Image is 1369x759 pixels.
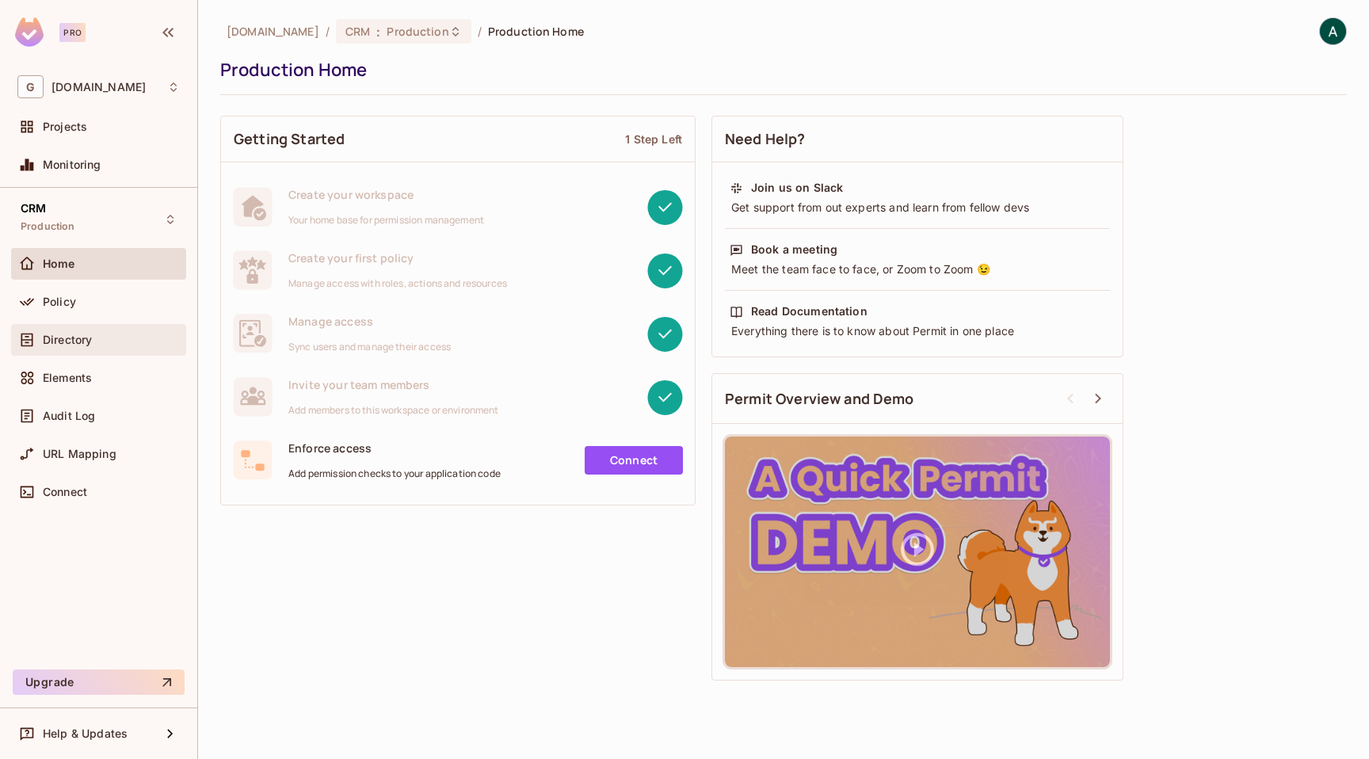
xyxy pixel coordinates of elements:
[488,24,584,39] span: Production Home
[288,441,501,456] span: Enforce access
[585,446,683,475] a: Connect
[234,129,345,149] span: Getting Started
[17,75,44,98] span: G
[13,669,185,695] button: Upgrade
[326,24,330,39] li: /
[43,727,128,740] span: Help & Updates
[288,467,501,480] span: Add permission checks to your application code
[220,58,1339,82] div: Production Home
[288,377,499,392] span: Invite your team members
[59,23,86,42] div: Pro
[376,25,381,38] span: :
[43,334,92,346] span: Directory
[21,202,46,215] span: CRM
[288,277,507,290] span: Manage access with roles, actions and resources
[43,486,87,498] span: Connect
[288,404,499,417] span: Add members to this workspace or environment
[1320,18,1346,44] img: Arpit Agrawal
[21,220,75,233] span: Production
[227,24,319,39] span: the active workspace
[730,261,1105,277] div: Meet the team face to face, or Zoom to Zoom 😉
[725,129,806,149] span: Need Help?
[751,303,868,319] div: Read Documentation
[43,158,101,171] span: Monitoring
[51,81,146,93] span: Workspace: gameskraft.com
[288,214,484,227] span: Your home base for permission management
[625,132,682,147] div: 1 Step Left
[15,17,44,47] img: SReyMgAAAABJRU5ErkJggg==
[730,200,1105,215] div: Get support from out experts and learn from fellow devs
[43,372,92,384] span: Elements
[730,323,1105,339] div: Everything there is to know about Permit in one place
[43,296,76,308] span: Policy
[387,24,448,39] span: Production
[43,120,87,133] span: Projects
[43,448,116,460] span: URL Mapping
[288,314,451,329] span: Manage access
[288,341,451,353] span: Sync users and manage their access
[288,250,507,265] span: Create your first policy
[43,257,75,270] span: Home
[288,187,484,202] span: Create your workspace
[43,410,95,422] span: Audit Log
[478,24,482,39] li: /
[725,389,914,409] span: Permit Overview and Demo
[751,242,837,257] div: Book a meeting
[751,180,843,196] div: Join us on Slack
[345,24,370,39] span: CRM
